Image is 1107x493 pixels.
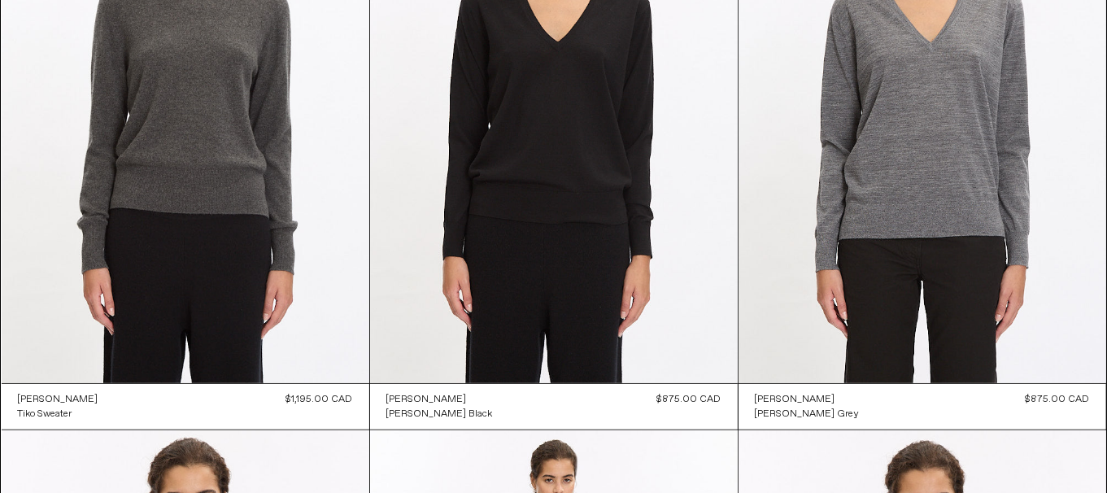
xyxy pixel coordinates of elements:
[755,393,835,407] div: [PERSON_NAME]
[386,407,493,421] a: [PERSON_NAME] Black
[755,392,860,407] a: [PERSON_NAME]
[1026,392,1090,407] div: $875.00 CAD
[386,393,467,407] div: [PERSON_NAME]
[18,393,98,407] div: [PERSON_NAME]
[18,407,98,421] a: Tiko Sweater
[386,392,493,407] a: [PERSON_NAME]
[18,392,98,407] a: [PERSON_NAME]
[755,407,860,421] a: [PERSON_NAME] Grey
[286,392,353,407] div: $1,195.00 CAD
[18,408,72,421] div: Tiko Sweater
[657,392,721,407] div: $875.00 CAD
